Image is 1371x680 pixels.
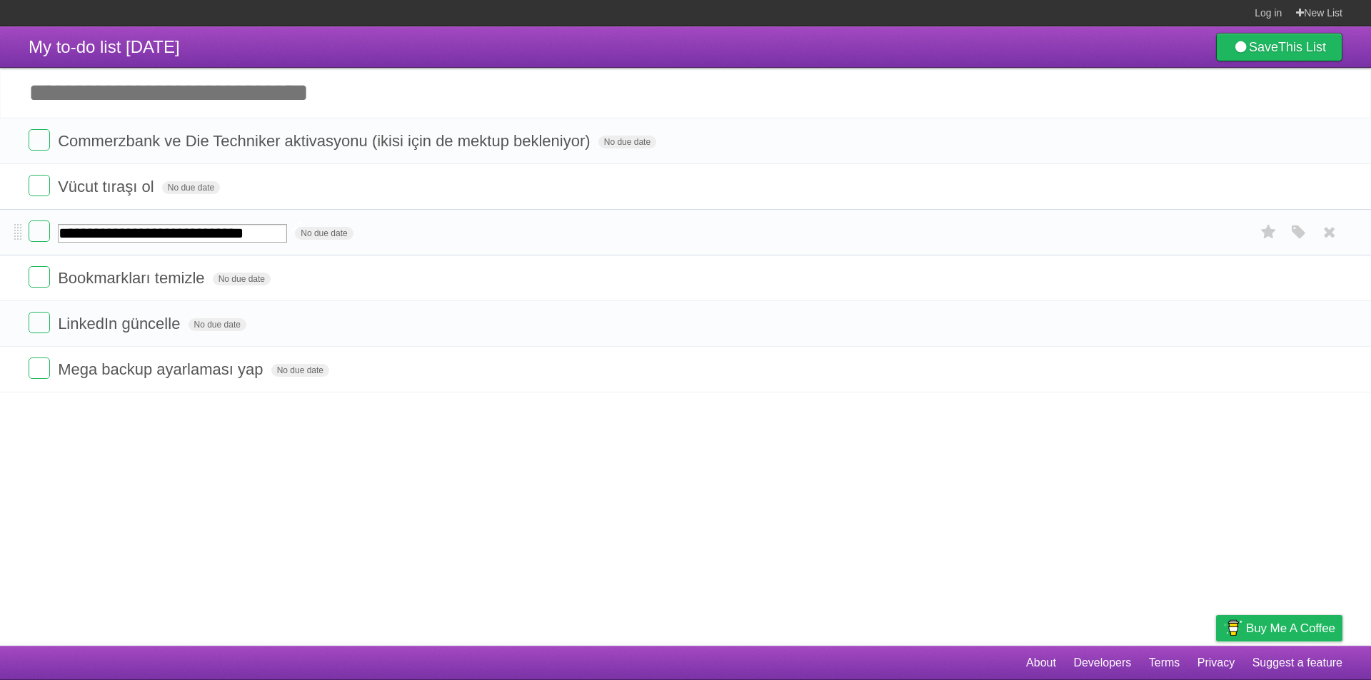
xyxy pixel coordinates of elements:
span: Buy me a coffee [1246,616,1335,641]
label: Done [29,312,50,333]
span: No due date [162,181,220,194]
span: No due date [213,273,271,285]
label: Star task [1255,129,1282,153]
span: Mega backup ayarlaması yap [58,360,266,378]
span: Commerzbank ve Die Techniker aktivasyonu (ikisi için de mektup bekleniyor) [58,132,593,150]
span: My to-do list [DATE] [29,37,180,56]
a: Privacy [1197,649,1235,676]
span: No due date [598,136,656,148]
a: Terms [1149,649,1180,676]
span: No due date [295,227,353,240]
a: Developers [1073,649,1131,676]
label: Done [29,357,50,379]
label: Done [29,129,50,151]
img: Buy me a coffee [1223,616,1242,640]
label: Star task [1255,357,1282,381]
a: SaveThis List [1216,33,1342,61]
span: No due date [271,364,329,377]
label: Star task [1255,266,1282,290]
a: About [1026,649,1056,676]
span: No due date [189,318,246,331]
label: Star task [1255,220,1282,244]
b: This List [1278,40,1326,54]
label: Star task [1255,312,1282,335]
span: LinkedIn güncelle [58,315,184,333]
label: Star task [1255,175,1282,198]
label: Done [29,266,50,288]
label: Done [29,175,50,196]
label: Done [29,220,50,242]
a: Buy me a coffee [1216,615,1342,641]
a: Suggest a feature [1252,649,1342,676]
span: Bookmarkları temizle [58,269,208,287]
span: Vücut tıraşı ol [58,178,158,196]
